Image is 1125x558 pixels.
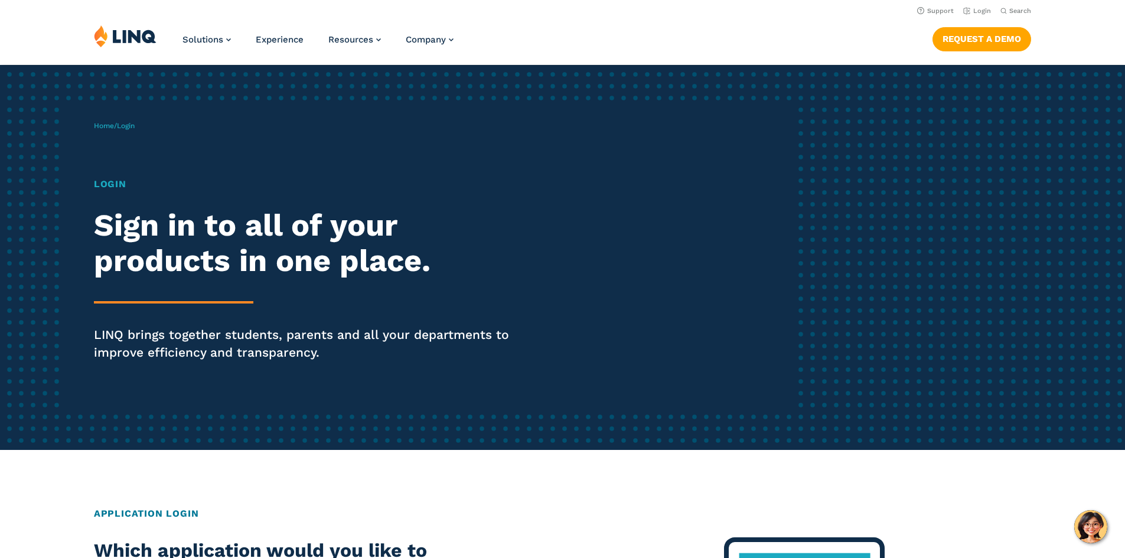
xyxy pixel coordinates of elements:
span: Company [406,34,446,45]
a: Company [406,34,454,45]
a: Solutions [182,34,231,45]
h2: Sign in to all of your products in one place. [94,208,527,279]
button: Hello, have a question? Let’s chat. [1074,510,1107,543]
span: Login [117,122,135,130]
span: Solutions [182,34,223,45]
a: Experience [256,34,304,45]
a: Home [94,122,114,130]
span: / [94,122,135,130]
span: Search [1009,7,1031,15]
nav: Button Navigation [932,25,1031,51]
span: Resources [328,34,373,45]
a: Login [963,7,991,15]
a: Resources [328,34,381,45]
a: Request a Demo [932,27,1031,51]
nav: Primary Navigation [182,25,454,64]
p: LINQ brings together students, parents and all your departments to improve efficiency and transpa... [94,326,527,361]
h1: Login [94,177,527,191]
button: Open Search Bar [1000,6,1031,15]
img: LINQ | K‑12 Software [94,25,156,47]
a: Support [917,7,954,15]
h2: Application Login [94,507,1031,521]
